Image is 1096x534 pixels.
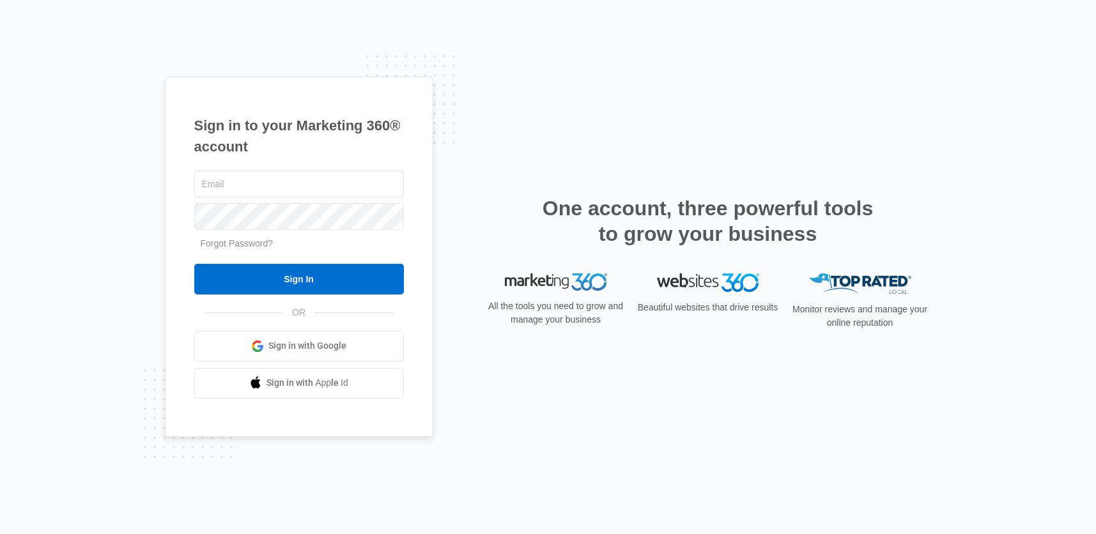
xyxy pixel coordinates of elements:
span: Sign in with Google [268,339,346,353]
h1: Sign in to your Marketing 360® account [194,115,404,157]
p: Beautiful websites that drive results [637,301,780,314]
a: Forgot Password? [201,238,274,248]
img: Websites 360 [657,273,759,292]
img: Top Rated Local [809,273,911,294]
img: Marketing 360 [505,273,607,291]
p: All the tools you need to grow and manage your business [484,300,628,326]
a: Sign in with Google [194,331,404,362]
p: Monitor reviews and manage your online reputation [789,303,932,330]
input: Sign In [194,264,404,294]
h2: One account, three powerful tools to grow your business [539,195,877,247]
span: Sign in with Apple Id [266,376,348,390]
a: Sign in with Apple Id [194,368,404,399]
input: Email [194,171,404,197]
span: OR [283,306,314,319]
